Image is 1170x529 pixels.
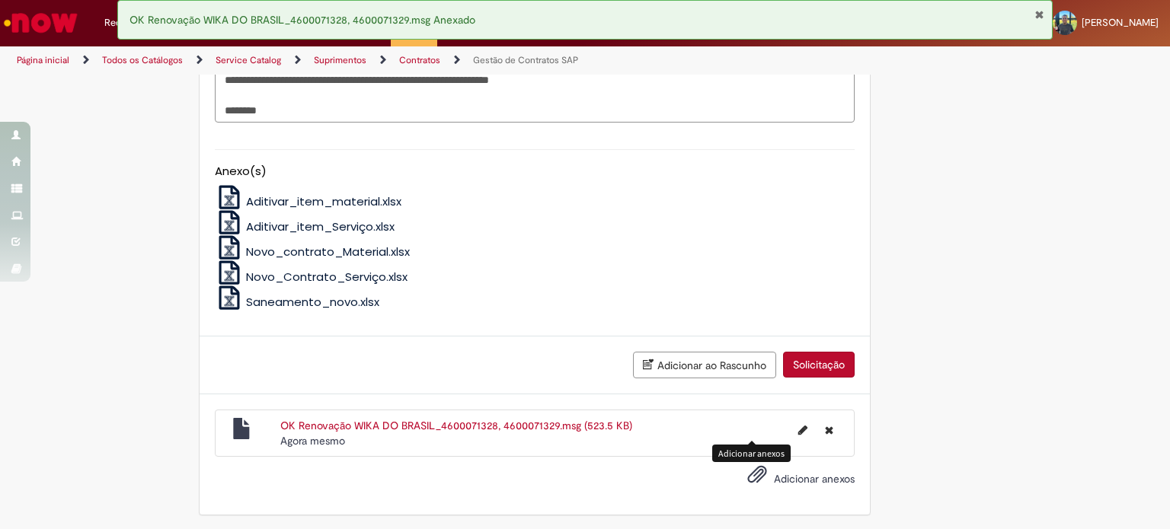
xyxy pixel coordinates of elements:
[633,352,776,378] button: Adicionar ao Rascunho
[2,8,80,38] img: ServiceNow
[215,218,395,234] a: Aditivar_item_Serviço.xlsx
[280,419,632,432] a: OK Renovação WIKA DO BRASIL_4600071328, 4600071329.msg (523.5 KB)
[783,352,855,378] button: Solicitação
[246,218,395,234] span: Aditivar_item_Serviço.xlsx
[774,472,855,486] span: Adicionar anexos
[399,54,440,66] a: Contratos
[129,13,475,27] span: OK Renovação WIKA DO BRASIL_4600071328, 4600071329.msg Anexado
[712,445,791,462] div: Adicionar anexos
[215,165,855,178] h5: Anexo(s)
[246,294,379,310] span: Saneamento_novo.xlsx
[17,54,69,66] a: Página inicial
[215,193,402,209] a: Aditivar_item_material.xlsx
[280,434,345,448] time: 30/09/2025 18:18:32
[789,418,817,442] button: Editar nome de arquivo OK Renovação WIKA DO BRASIL_4600071328, 4600071329.msg
[280,434,345,448] span: Agora mesmo
[215,37,855,123] textarea: Descrição
[215,294,380,310] a: Saneamento_novo.xlsx
[473,54,578,66] a: Gestão de Contratos SAP
[1082,16,1159,29] span: [PERSON_NAME]
[743,460,771,496] button: Adicionar anexos
[104,15,158,30] span: Requisições
[246,244,410,260] span: Novo_contrato_Material.xlsx
[314,54,366,66] a: Suprimentos
[215,244,411,260] a: Novo_contrato_Material.xlsx
[1034,8,1044,21] button: Fechar Notificação
[11,46,769,75] ul: Trilhas de página
[246,193,401,209] span: Aditivar_item_material.xlsx
[816,418,842,442] button: Excluir OK Renovação WIKA DO BRASIL_4600071328, 4600071329.msg
[246,269,408,285] span: Novo_Contrato_Serviço.xlsx
[102,54,183,66] a: Todos os Catálogos
[215,269,408,285] a: Novo_Contrato_Serviço.xlsx
[216,54,281,66] a: Service Catalog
